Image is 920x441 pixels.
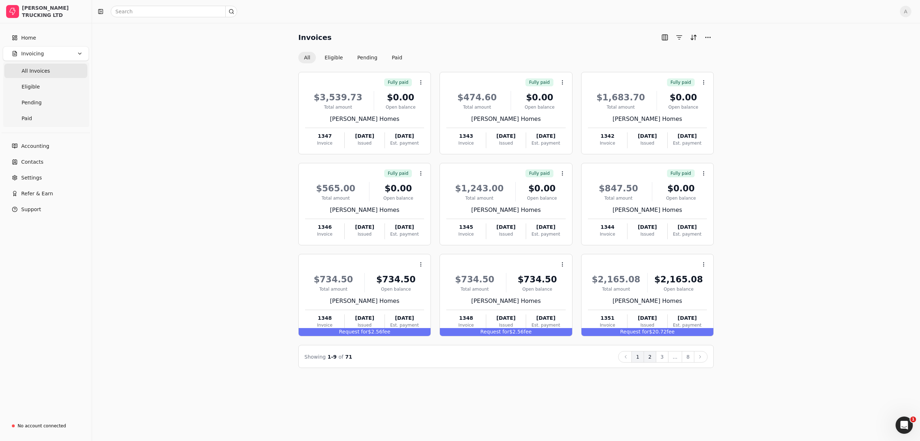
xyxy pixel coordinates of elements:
span: of [339,354,344,360]
div: Issued [345,322,384,328]
div: Open balance [519,195,566,201]
span: Request for [620,329,649,335]
div: Est. payment [385,231,424,237]
div: $2.56 [299,328,431,336]
div: [PERSON_NAME] Homes [446,115,565,123]
div: Open balance [655,195,707,201]
div: [DATE] [385,132,424,140]
div: $2.56 [440,328,572,336]
div: Total amount [446,286,503,292]
span: Fully paid [671,79,691,86]
div: 1342 [588,132,627,140]
span: Fully paid [529,79,549,86]
div: [DATE] [345,314,384,322]
div: Issued [345,231,384,237]
div: Invoice [588,231,627,237]
div: 1345 [446,223,486,231]
span: Showing [304,354,326,360]
a: Eligible [4,79,87,94]
div: $0.00 [660,91,707,104]
div: [PERSON_NAME] TRUCKING LTD [22,4,86,19]
span: 71 [345,354,352,360]
button: 8 [682,351,694,363]
div: 1351 [588,314,627,322]
div: [DATE] [345,132,384,140]
div: $734.50 [446,273,503,286]
button: A [900,6,911,17]
div: [DATE] [486,132,526,140]
div: 1344 [588,223,627,231]
div: [DATE] [526,314,565,322]
div: Invoice [305,140,344,146]
div: Total amount [588,286,644,292]
div: 1348 [446,314,486,322]
div: Invoice filter options [298,52,408,63]
div: Open balance [377,104,424,110]
div: [PERSON_NAME] Homes [446,297,565,305]
span: fee [382,329,390,335]
span: Request for [339,329,368,335]
span: Refer & Earn [21,190,53,197]
div: 1343 [446,132,486,140]
div: [DATE] [486,223,526,231]
a: Settings [3,171,89,185]
div: [PERSON_NAME] Homes [305,206,424,214]
div: [DATE] [668,132,707,140]
a: All Invoices [4,64,87,78]
div: $0.00 [372,182,424,195]
iframe: Intercom live chat [896,417,913,434]
div: $3,539.73 [305,91,371,104]
div: Invoice [446,140,486,146]
div: Est. payment [385,322,424,328]
div: $0.00 [514,91,566,104]
div: [DATE] [627,314,667,322]
div: [DATE] [668,223,707,231]
div: Est. payment [526,322,565,328]
span: Home [21,34,36,42]
div: 1348 [305,314,344,322]
div: $734.50 [368,273,424,286]
div: 1346 [305,223,344,231]
div: [PERSON_NAME] Homes [588,297,707,305]
div: $1,243.00 [446,182,512,195]
a: Home [3,31,89,45]
div: Total amount [446,104,507,110]
span: Eligible [22,83,40,91]
div: No account connected [18,423,66,429]
div: [PERSON_NAME] Homes [446,206,565,214]
div: [DATE] [385,314,424,322]
div: Invoice [305,231,344,237]
div: [PERSON_NAME] Homes [305,115,424,123]
div: Open balance [660,104,707,110]
div: Est. payment [526,140,565,146]
div: Total amount [446,195,512,201]
button: 1 [631,351,644,363]
div: Total amount [305,286,362,292]
div: [PERSON_NAME] Homes [305,297,424,305]
div: Total amount [588,195,649,201]
a: Pending [4,95,87,110]
button: Sort [688,32,699,43]
div: Open balance [650,286,707,292]
div: Issued [627,231,667,237]
button: ... [668,351,682,363]
div: $474.60 [446,91,507,104]
div: $565.00 [305,182,366,195]
span: fee [524,329,532,335]
input: Search [111,6,237,17]
div: Invoice [588,322,627,328]
div: Est. payment [668,322,707,328]
div: [DATE] [627,132,667,140]
button: Eligible [319,52,349,63]
span: Invoicing [21,50,44,58]
div: [DATE] [526,223,565,231]
button: All [298,52,316,63]
a: Contacts [3,155,89,169]
div: Invoice [446,322,486,328]
button: 2 [644,351,656,363]
button: Pending [351,52,383,63]
span: Fully paid [388,79,408,86]
button: Support [3,202,89,217]
div: $734.50 [305,273,362,286]
span: Fully paid [529,170,549,177]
